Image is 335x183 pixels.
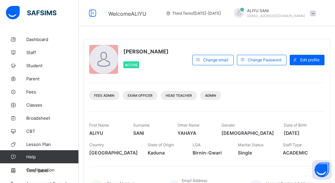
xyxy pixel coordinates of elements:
[193,142,200,147] span: LGA
[128,93,153,97] span: Exam Officer
[89,123,109,128] span: First Name
[125,63,137,67] span: Active
[89,130,123,136] span: ALIYU
[26,37,79,42] span: Dashboard
[284,123,307,128] span: Date of Birth
[123,48,169,55] span: [PERSON_NAME]
[182,178,207,183] span: Email Address
[227,8,319,19] div: ALIYUSANI
[205,93,216,97] span: Admin
[94,93,115,97] span: Fees Admin
[6,6,56,20] img: safsims
[133,130,167,136] span: SANI
[203,57,228,62] span: Change email
[166,93,192,97] span: Head Teacher
[300,57,320,62] span: Edit profile
[26,102,79,108] span: Classes
[193,150,228,155] span: Birnin-Gwari
[26,63,79,68] span: Student
[26,50,79,55] span: Staff
[238,150,273,155] span: Single
[89,150,138,155] span: [GEOGRAPHIC_DATA]
[247,14,305,18] span: [EMAIL_ADDRESS][DOMAIN_NAME]
[26,167,78,173] span: Configuration
[148,142,174,147] span: State of Origin
[166,11,221,16] span: session/term information
[178,130,212,136] span: YAHAYA
[238,142,263,147] span: Marital Status
[221,130,274,136] span: [DEMOGRAPHIC_DATA]
[283,142,302,147] span: Staff Type
[148,150,183,155] span: Kaduna
[133,123,150,128] span: Surname
[26,115,79,121] span: Broadsheet
[26,76,79,81] span: Parent
[248,57,281,62] span: Change Password
[26,89,79,94] span: Fees
[26,129,79,134] span: CBT
[178,123,199,128] span: Other Name
[283,150,318,155] span: ACADEMIC
[247,8,305,13] span: ALIYU SANI
[312,160,332,180] button: Open asap
[89,142,104,147] span: Country
[26,154,78,159] span: Help
[284,130,318,136] span: [DATE]
[26,142,79,147] span: Lesson Plan
[221,123,235,128] span: Gender
[108,10,146,17] span: Welcome ALIYU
